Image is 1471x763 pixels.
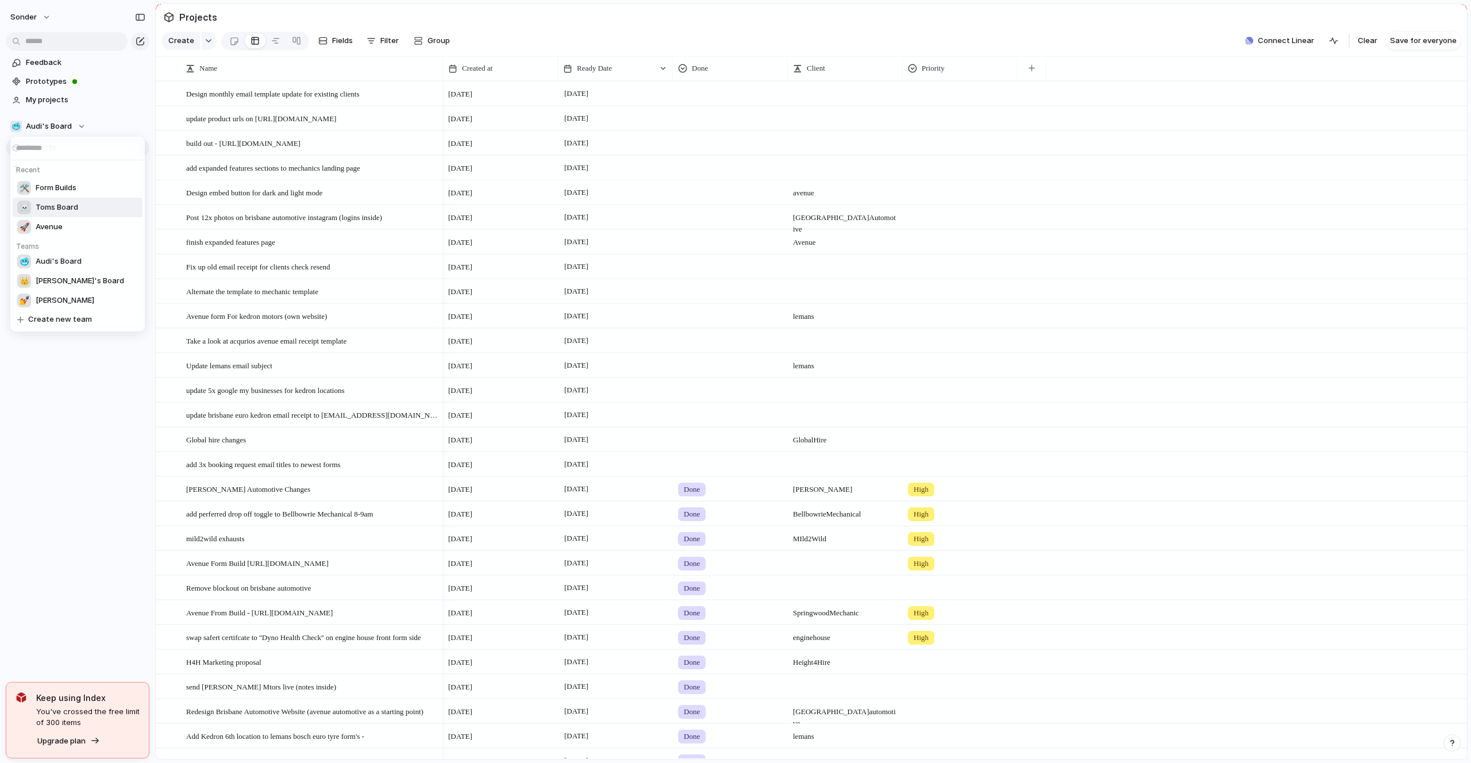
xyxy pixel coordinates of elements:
h5: Recent [13,160,146,175]
span: [PERSON_NAME] [36,295,94,306]
span: [PERSON_NAME]'s Board [36,275,124,287]
div: ☠️ [17,201,31,214]
span: Audi's Board [36,256,82,267]
div: 💅 [17,294,31,307]
span: Create new team [28,314,92,325]
span: Form Builds [36,182,76,194]
span: Avenue [36,221,63,233]
div: 🥶 [17,255,31,268]
h5: Teams [13,237,146,252]
span: Toms Board [36,202,78,213]
div: 🚀 [17,220,31,234]
div: 👑 [17,274,31,288]
div: 🛠️ [17,181,31,195]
